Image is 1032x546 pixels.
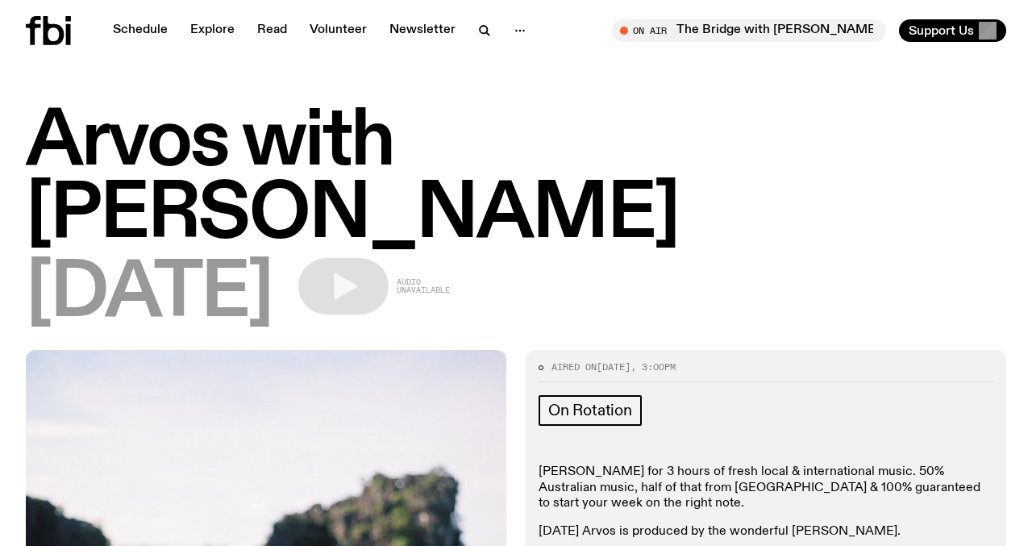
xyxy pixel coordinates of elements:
[26,258,273,331] span: [DATE]
[539,395,642,426] a: On Rotation
[300,19,377,42] a: Volunteer
[899,19,1006,42] button: Support Us
[612,19,886,42] button: On AirThe Bridge with [PERSON_NAME]
[548,402,632,419] span: On Rotation
[539,524,993,540] p: [DATE] Arvos is produced by the wonderful [PERSON_NAME].
[909,23,974,38] span: Support Us
[551,361,597,373] span: Aired on
[597,361,630,373] span: [DATE]
[397,278,450,294] span: Audio unavailable
[380,19,465,42] a: Newsletter
[181,19,244,42] a: Explore
[539,465,993,511] p: [PERSON_NAME] for 3 hours of fresh local & international music. ​50% Australian music, half of th...
[630,361,676,373] span: , 3:00pm
[248,19,297,42] a: Read
[26,106,1006,252] h1: Arvos with [PERSON_NAME]
[103,19,177,42] a: Schedule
